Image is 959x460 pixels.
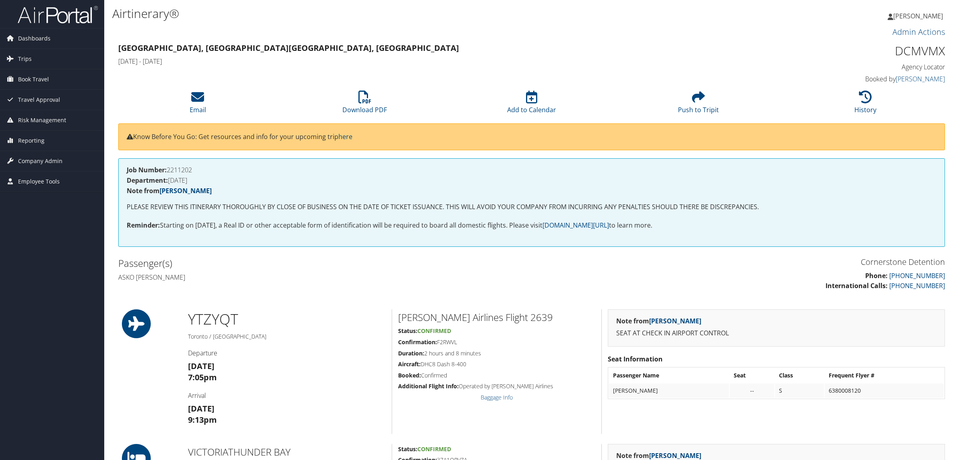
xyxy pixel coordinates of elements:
[118,256,526,270] h2: Passenger(s)
[538,256,945,268] h3: Cornerstone Detention
[893,12,943,20] span: [PERSON_NAME]
[649,317,701,325] a: [PERSON_NAME]
[865,271,888,280] strong: Phone:
[18,151,63,171] span: Company Admin
[398,371,421,379] strong: Booked:
[188,349,386,357] h4: Departure
[542,221,609,230] a: [DOMAIN_NAME][URL]
[649,451,701,460] a: [PERSON_NAME]
[18,5,98,24] img: airportal-logo.png
[775,383,824,398] td: S
[18,69,49,89] span: Book Travel
[112,5,672,22] h1: Airtinerary®
[398,338,595,346] h5: F2RWVL
[889,281,945,290] a: [PHONE_NUMBER]
[398,349,424,357] strong: Duration:
[616,317,701,325] strong: Note from
[127,132,937,142] p: Know Before You Go: Get resources and info for your upcoming trip
[188,445,386,459] h2: VICTORIATHUNDER BAY
[342,95,387,114] a: Download PDF
[616,451,701,460] strong: Note from
[18,90,60,110] span: Travel Approval
[398,349,595,357] h5: 2 hours and 8 minutes
[398,382,459,390] strong: Additional Flight Info:
[118,42,459,53] strong: [GEOGRAPHIC_DATA], [GEOGRAPHIC_DATA] [GEOGRAPHIC_DATA], [GEOGRAPHIC_DATA]
[338,132,352,141] a: here
[609,383,729,398] td: [PERSON_NAME]
[398,327,417,335] strong: Status:
[127,177,937,184] h4: [DATE]
[481,393,513,401] a: Baggage Info
[18,131,45,151] span: Reporting
[127,202,937,212] p: PLEASE REVIEW THIS ITINERARY THOROUGHLY BY CLOSE OF BUSINESS ON THE DATE OF TICKET ISSUANCE. THIS...
[127,220,937,231] p: Starting on [DATE], a Real ID or other acceptable form of identification will be required to boar...
[127,186,212,195] strong: Note from
[188,391,386,400] h4: Arrival
[188,372,217,383] strong: 7:05pm
[825,281,888,290] strong: International Calls:
[188,361,214,371] strong: [DATE]
[398,360,595,368] h5: DHC8 Dash 8-400
[398,311,595,324] h2: [PERSON_NAME] Airlines Flight 2639
[896,75,945,83] a: [PERSON_NAME]
[127,221,160,230] strong: Reminder:
[127,165,167,174] strong: Job Number:
[775,368,824,383] th: Class
[892,26,945,37] a: Admin Actions
[398,382,595,390] h5: Operated by [PERSON_NAME] Airlines
[127,176,168,185] strong: Department:
[188,403,214,414] strong: [DATE]
[747,63,945,71] h4: Agency Locator
[417,445,451,453] span: Confirmed
[398,360,421,368] strong: Aircraft:
[730,368,774,383] th: Seat
[747,75,945,83] h4: Booked by
[854,95,876,114] a: History
[507,95,556,114] a: Add to Calendar
[417,327,451,335] span: Confirmed
[825,383,944,398] td: 6380008120
[188,414,217,425] strong: 9:13pm
[118,273,526,282] h4: Asko [PERSON_NAME]
[18,49,32,69] span: Trips
[888,4,951,28] a: [PERSON_NAME]
[127,167,937,173] h4: 2211202
[188,309,386,329] h1: YTZ YQT
[609,368,729,383] th: Passenger Name
[616,328,937,339] p: SEAT AT CHECK IN AIRPORT CONTROL
[18,28,51,48] span: Dashboards
[398,338,437,346] strong: Confirmation:
[18,110,66,130] span: Risk Management
[118,57,735,66] h4: [DATE] - [DATE]
[825,368,944,383] th: Frequent Flyer #
[889,271,945,280] a: [PHONE_NUMBER]
[18,171,60,192] span: Employee Tools
[608,355,663,363] strong: Seat Information
[190,95,206,114] a: Email
[160,186,212,195] a: [PERSON_NAME]
[398,445,417,453] strong: Status:
[747,42,945,59] h1: DCMVMX
[188,333,386,341] h5: Toronto / [GEOGRAPHIC_DATA]
[398,371,595,379] h5: Confirmed
[734,387,770,394] div: --
[678,95,719,114] a: Push to Tripit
